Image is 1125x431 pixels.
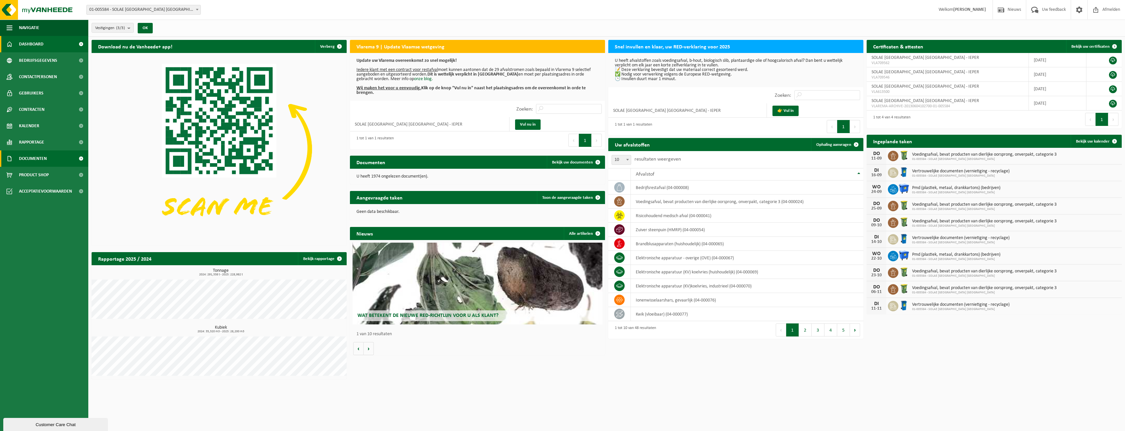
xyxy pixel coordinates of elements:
[912,224,1057,228] span: 01-005584 - SOLAE [GEOGRAPHIC_DATA] [GEOGRAPHIC_DATA]
[898,166,909,178] img: WB-0240-HPE-BE-09
[19,167,49,183] span: Product Shop
[912,257,1000,261] span: 01-005584 - SOLAE [GEOGRAPHIC_DATA] [GEOGRAPHIC_DATA]
[786,323,799,336] button: 1
[568,134,579,147] button: Previous
[95,268,347,276] h3: Tonnage
[850,120,860,133] button: Next
[898,250,909,261] img: WB-1100-HPE-BE-01
[1071,135,1121,148] a: Bekijk uw kalender
[870,173,883,178] div: 16-09
[612,323,656,337] div: 1 tot 10 van 48 resultaten
[872,60,1024,66] span: VLA709562
[564,227,604,240] a: Alle artikelen
[19,85,43,101] span: Gebruikers
[870,251,883,256] div: WO
[19,69,57,85] span: Contactpersonen
[356,59,598,95] p: moet kunnen aantonen dat de 29 afvalstromen zoals bepaald in Vlarema 9 selectief aangeboden en ui...
[631,293,863,307] td: ionenwisselaarshars, gevaarlijk (04-000076)
[631,223,863,237] td: zuiver steenpuin (HMRP) (04-000054)
[427,72,518,77] b: Dit is wettelijk verplicht in [GEOGRAPHIC_DATA]
[1076,139,1110,144] span: Bekijk uw kalender
[870,234,883,240] div: DI
[19,150,47,167] span: Documenten
[912,241,1010,245] span: 01-005584 - SOLAE [GEOGRAPHIC_DATA] [GEOGRAPHIC_DATA]
[547,156,604,169] a: Bekijk uw documenten
[872,70,979,75] span: SOLAE [GEOGRAPHIC_DATA] [GEOGRAPHIC_DATA] - IEPER
[870,301,883,306] div: DI
[1071,44,1110,49] span: Bekijk uw certificaten
[870,256,883,261] div: 22-10
[356,332,602,336] p: 1 van 10 resultaten
[516,107,533,112] label: Zoeken:
[353,243,602,324] a: Wat betekent de nieuwe RED-richtlijn voor u als klant?
[356,86,586,95] b: Klik op de knop "Vul nu in" naast het plaatsingsadres om de overeenkomst in orde te brengen.
[912,202,1057,207] span: Voedingsafval, bevat producten van dierlijke oorsprong, onverpakt, categorie 3
[1085,113,1096,126] button: Previous
[870,201,883,206] div: DO
[515,119,541,130] a: Vul nu in
[542,196,593,200] span: Toon de aangevraagde taken
[912,157,1057,161] span: 01-005584 - SOLAE [GEOGRAPHIC_DATA] [GEOGRAPHIC_DATA]
[356,86,421,91] u: Wij maken het voor u eenvoudig.
[898,183,909,194] img: WB-1100-HPE-BE-01
[592,134,602,147] button: Next
[870,218,883,223] div: DO
[912,219,1057,224] span: Voedingsafval, bevat producten van dierlijke oorsprong, onverpakt, categorie 3
[1066,40,1121,53] a: Bekijk uw certificaten
[95,273,347,276] span: 2024: 291,338 t - 2025: 228,982 t
[775,93,791,98] label: Zoeken:
[870,273,883,278] div: 23-10
[912,307,1010,311] span: 01-005584 - SOLAE [GEOGRAPHIC_DATA] [GEOGRAPHIC_DATA]
[827,120,837,133] button: Previous
[1108,113,1118,126] button: Next
[811,138,863,151] a: Ophaling aanvragen
[608,40,736,53] h2: Snel invullen en klaar, uw RED-verklaring voor 2025
[95,330,347,333] span: 2024: 35,320 m3 - 2025: 28,200 m3
[870,284,883,290] div: DO
[356,210,598,214] p: Geen data beschikbaar.
[612,119,652,134] div: 1 tot 1 van 1 resultaten
[631,307,863,321] td: kwik (vloeibaar) (04-000077)
[870,206,883,211] div: 25-09
[872,89,1024,95] span: VLA613500
[350,40,451,53] h2: Vlarema 9 | Update Vlaamse wetgeving
[612,155,631,164] span: 10
[631,265,863,279] td: elektronische apparatuur (KV) koelvries (huishoudelijk) (04-000069)
[615,59,857,81] p: U heeft afvalstoffen zoals voedingsafval, b-hout, biologisch slib, plantaardige olie of hoogcalor...
[898,283,909,294] img: WB-0240-HPE-GN-50
[872,84,979,89] span: SOLAE [GEOGRAPHIC_DATA] [GEOGRAPHIC_DATA] - IEPER
[898,300,909,311] img: WB-0240-HPE-BE-09
[912,274,1057,278] span: 01-005584 - SOLAE [GEOGRAPHIC_DATA] [GEOGRAPHIC_DATA]
[850,323,860,336] button: Next
[92,40,179,53] h2: Download nu de Vanheede+ app!
[356,174,598,179] p: U heeft 1974 ongelezen document(en).
[87,5,200,14] span: 01-005584 - SOLAE BELGIUM NV - IEPER
[353,342,364,355] button: Vorige
[870,168,883,173] div: DI
[19,134,44,150] span: Rapportage
[350,191,409,204] h2: Aangevraagde taken
[636,172,654,177] span: Afvalstof
[772,106,799,116] a: 👉 Vul in
[912,152,1057,157] span: Voedingsafval, bevat producten van dierlijke oorsprong, onverpakt, categorie 3
[356,58,457,63] b: Update uw Vlarema overeenkomst zo snel mogelijk!
[1029,67,1086,82] td: [DATE]
[350,227,379,240] h2: Nieuws
[1029,53,1086,67] td: [DATE]
[1029,82,1086,96] td: [DATE]
[19,118,39,134] span: Kalender
[870,156,883,161] div: 11-09
[870,240,883,244] div: 14-10
[19,36,43,52] span: Dashboard
[19,20,39,36] span: Navigatie
[872,75,1024,80] span: VLA709546
[776,323,786,336] button: Previous
[953,7,986,12] strong: [PERSON_NAME]
[870,151,883,156] div: DO
[19,183,72,199] span: Acceptatievoorwaarden
[86,5,201,15] span: 01-005584 - SOLAE BELGIUM NV - IEPER
[414,77,433,81] a: onze blog.
[812,323,824,336] button: 3
[912,291,1057,295] span: 01-005584 - SOLAE [GEOGRAPHIC_DATA] [GEOGRAPHIC_DATA]
[867,40,930,53] h2: Certificaten & attesten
